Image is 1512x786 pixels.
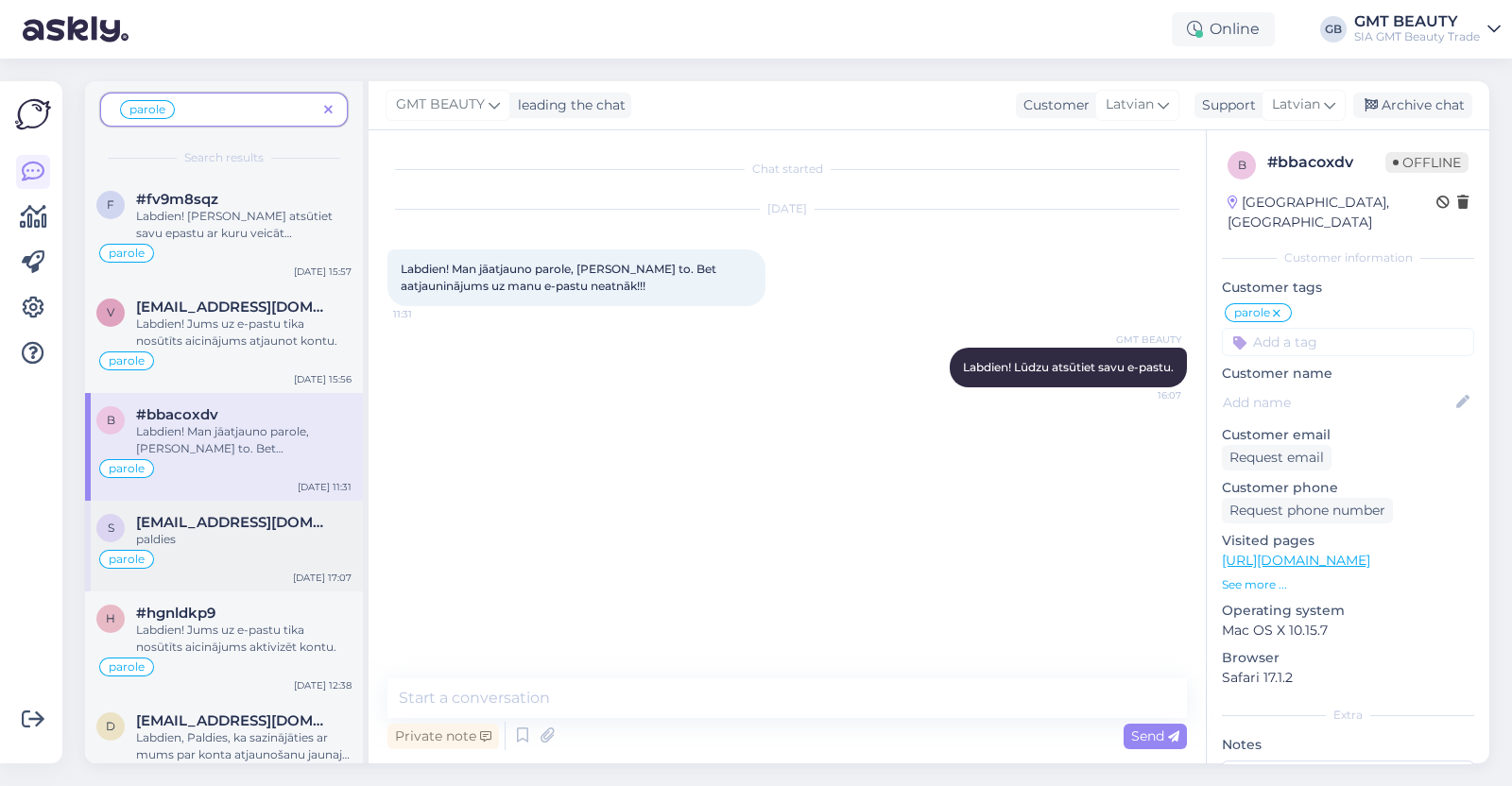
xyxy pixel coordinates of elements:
[1222,576,1474,593] p: See more ...
[107,197,114,212] span: f
[1354,14,1480,29] div: GMT BEAUTY
[294,372,352,386] div: [DATE] 15:56
[393,307,464,321] span: 11:31
[294,265,352,279] div: [DATE] 15:57
[1320,16,1347,43] div: GB
[1131,727,1179,744] span: Send
[1222,707,1474,724] div: Extra
[109,355,145,367] span: parole
[136,423,352,457] div: Labdien! Man jāatjauno parole, [PERSON_NAME] to. Bet aatjauninājums uz manu e-pastu neatnāk!!!
[1110,333,1181,347] span: GMT BEAUTY
[510,95,626,115] div: leading the chat
[1234,307,1270,318] span: parole
[129,104,165,115] span: parole
[1222,648,1474,668] p: Browser
[107,413,115,427] span: b
[1223,392,1452,413] input: Add name
[109,554,145,565] span: parole
[136,406,218,423] span: #bbacoxdv
[109,463,145,474] span: parole
[136,191,218,208] span: #fv9m8sqz
[396,94,485,115] span: GMT BEAUTY
[136,622,352,656] div: Labdien! Jums uz e-pastu tika nosūtīts aicinājums aktivizēt kontu.
[136,208,352,242] div: Labdien! [PERSON_NAME] atsūtiet savu epastu ar kuru veicāt reģistrāciju. Jums tiks nosūtīts aicin...
[1222,278,1474,298] p: Customer tags
[108,521,114,535] span: s
[387,724,499,749] div: Private note
[1238,158,1246,172] span: b
[1106,94,1154,115] span: Latvian
[1353,93,1472,118] div: Archive chat
[1222,364,1474,384] p: Customer name
[1172,12,1275,46] div: Online
[1222,498,1393,523] div: Request phone number
[136,514,333,531] span: svetlova.anastasija@gmail.com
[1385,152,1469,173] span: Offline
[1222,668,1474,688] p: Safari 17.1.2
[1222,531,1474,551] p: Visited pages
[109,661,145,673] span: parole
[1222,328,1474,356] input: Add a tag
[1222,735,1474,755] p: Notes
[293,571,352,585] div: [DATE] 17:07
[1228,193,1436,232] div: [GEOGRAPHIC_DATA], [GEOGRAPHIC_DATA]
[1110,388,1181,402] span: 16:07
[401,262,719,293] span: Labdien! Man jāatjauno parole, [PERSON_NAME] to. Bet aatjauninājums uz manu e-pastu neatnāk!!!
[298,480,352,494] div: [DATE] 11:31
[106,611,115,625] span: h
[1267,151,1385,174] div: # bbacoxdv
[106,719,115,733] span: d
[1222,249,1474,266] div: Customer information
[1222,445,1332,470] div: Request email
[387,161,1187,178] div: Chat started
[136,712,333,729] span: druvisb@gmail.com
[1222,601,1474,621] p: Operating system
[136,316,352,350] div: Labdien! Jums uz e-pastu tika nosūtīts aicinājums atjaunot kontu.
[1354,14,1501,44] a: GMT BEAUTYSIA GMT Beauty Trade
[1222,621,1474,641] p: Mac OS X 10.15.7
[1222,478,1474,498] p: Customer phone
[136,605,215,622] span: #hgnldkp9
[136,729,352,763] div: Labdien, Paldies, ka sazinājāties ar mums par konta atjaunošanu jaunajā GMT BEAUTY mājaslapā. Atv...
[15,96,51,132] img: Askly Logo
[107,305,114,319] span: v
[136,531,352,548] div: paldies
[1222,552,1370,569] a: [URL][DOMAIN_NAME]
[1222,425,1474,445] p: Customer email
[184,149,264,166] span: Search results
[1354,29,1480,44] div: SIA GMT Beauty Trade
[963,360,1174,374] span: Labdien! Lūdzu atsūtiet savu e-pastu.
[109,248,145,259] span: parole
[294,678,352,692] div: [DATE] 12:38
[1016,95,1090,115] div: Customer
[136,299,333,316] span: vika144viktorija@gmail.com
[1194,95,1256,115] div: Support
[1272,94,1320,115] span: Latvian
[387,200,1187,217] div: [DATE]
